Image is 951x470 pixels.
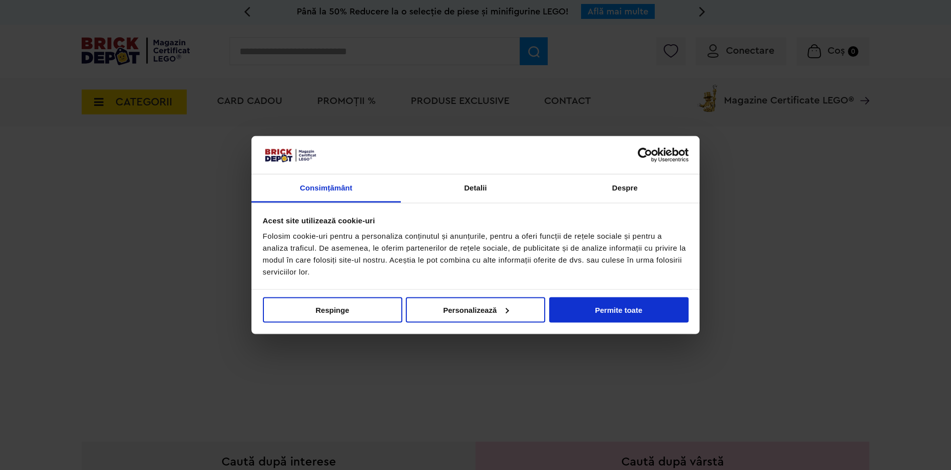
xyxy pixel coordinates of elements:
div: Folosim cookie-uri pentru a personaliza conținutul și anunțurile, pentru a oferi funcții de rețel... [263,230,689,278]
a: Usercentrics Cookiebot - opens in a new window [601,147,689,162]
a: Despre [550,175,700,203]
a: Detalii [401,175,550,203]
button: Personalizează [406,297,545,322]
div: Acest site utilizează cookie-uri [263,214,689,226]
button: Respinge [263,297,402,322]
a: Consimțământ [251,175,401,203]
button: Permite toate [549,297,689,322]
img: siglă [263,147,318,163]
